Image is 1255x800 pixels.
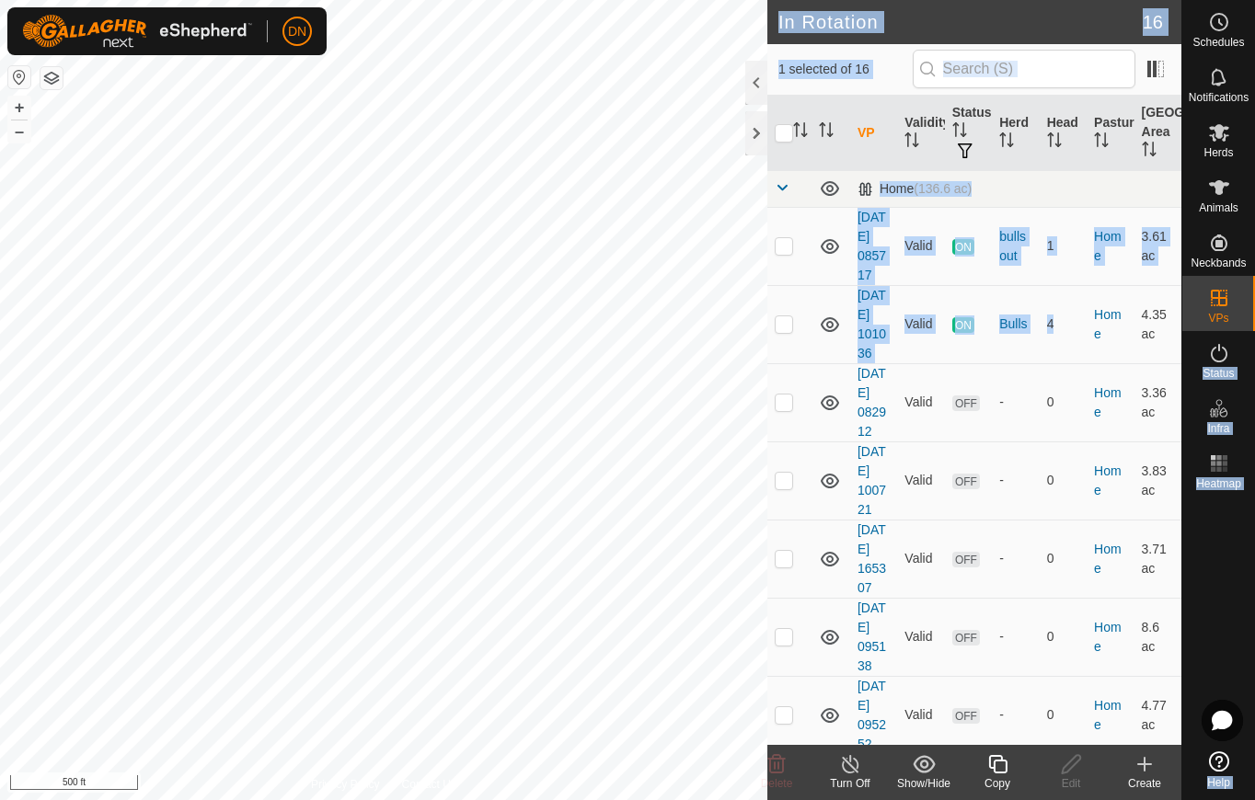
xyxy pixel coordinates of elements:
td: 0 [1040,676,1087,754]
span: Help [1207,777,1230,788]
a: Help [1182,744,1255,795]
div: - [999,549,1031,568]
div: - [999,705,1031,725]
td: 0 [1040,363,1087,441]
div: Home [858,181,972,197]
button: + [8,97,30,119]
a: [DATE] 082912 [858,366,886,439]
span: OFF [952,474,980,489]
img: Gallagher Logo [22,15,252,48]
a: Home [1094,698,1122,732]
td: 0 [1040,441,1087,520]
td: 3.83 ac [1134,441,1181,520]
a: Home [1094,463,1122,497]
div: - [999,393,1031,412]
div: Copy [961,775,1034,792]
div: - [999,627,1031,646]
a: Home [1094,307,1122,341]
span: Animals [1199,202,1238,213]
a: [DATE] 085717 [858,210,886,282]
td: Valid [897,285,944,363]
div: Edit [1034,775,1108,792]
a: [DATE] 165307 [858,522,886,595]
div: Turn Off [813,775,887,792]
button: – [8,120,30,143]
a: [DATE] 095138 [858,600,886,673]
a: [DATE] 100721 [858,444,886,517]
button: Reset Map [8,66,30,88]
th: Head [1040,96,1087,171]
th: VP [850,96,897,171]
th: Status [945,96,992,171]
button: Map Layers [40,67,63,89]
span: OFF [952,395,980,411]
td: Valid [897,676,944,754]
td: 0 [1040,520,1087,598]
td: 1 [1040,207,1087,285]
td: 3.61 ac [1134,207,1181,285]
span: DN [288,22,306,41]
td: 3.71 ac [1134,520,1181,598]
div: Show/Hide [887,775,961,792]
span: Status [1203,368,1234,379]
td: Valid [897,598,944,676]
span: 16 [1143,8,1163,36]
span: ON [952,239,974,255]
th: Herd [992,96,1039,171]
div: - [999,471,1031,490]
div: Bulls [999,314,1031,334]
a: Home [1094,229,1122,263]
p-sorticon: Activate to sort [819,125,834,140]
div: Create [1108,775,1181,792]
p-sorticon: Activate to sort [952,125,967,140]
h2: In Rotation [778,11,1143,33]
th: Validity [897,96,944,171]
span: ON [952,317,974,333]
span: OFF [952,552,980,567]
td: Valid [897,363,944,441]
td: Valid [897,441,944,520]
p-sorticon: Activate to sort [793,125,808,140]
span: Heatmap [1196,478,1241,489]
th: [GEOGRAPHIC_DATA] Area [1134,96,1181,171]
td: Valid [897,207,944,285]
a: Home [1094,385,1122,419]
td: Valid [897,520,944,598]
span: OFF [952,630,980,646]
span: (136.6 ac) [914,181,972,196]
p-sorticon: Activate to sort [904,135,919,150]
a: Home [1094,542,1122,576]
th: Pasture [1087,96,1134,171]
span: Schedules [1192,37,1244,48]
span: Neckbands [1191,257,1246,269]
a: Home [1094,620,1122,654]
td: 3.36 ac [1134,363,1181,441]
span: Notifications [1189,92,1249,103]
span: Herds [1203,147,1233,158]
td: 4.35 ac [1134,285,1181,363]
a: [DATE] 095252 [858,679,886,751]
td: 0 [1040,598,1087,676]
input: Search (S) [913,50,1135,88]
span: 1 selected of 16 [778,60,913,79]
p-sorticon: Activate to sort [1094,135,1109,150]
div: bulls out [999,227,1031,266]
span: Delete [761,777,793,790]
a: Contact Us [402,776,456,793]
p-sorticon: Activate to sort [1142,144,1157,159]
p-sorticon: Activate to sort [1047,135,1062,150]
td: 4.77 ac [1134,676,1181,754]
p-sorticon: Activate to sort [999,135,1014,150]
span: VPs [1208,313,1228,324]
a: Privacy Policy [311,776,380,793]
td: 4 [1040,285,1087,363]
span: OFF [952,708,980,724]
a: [DATE] 101036 [858,288,886,360]
td: 8.6 ac [1134,598,1181,676]
span: Infra [1207,423,1229,434]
